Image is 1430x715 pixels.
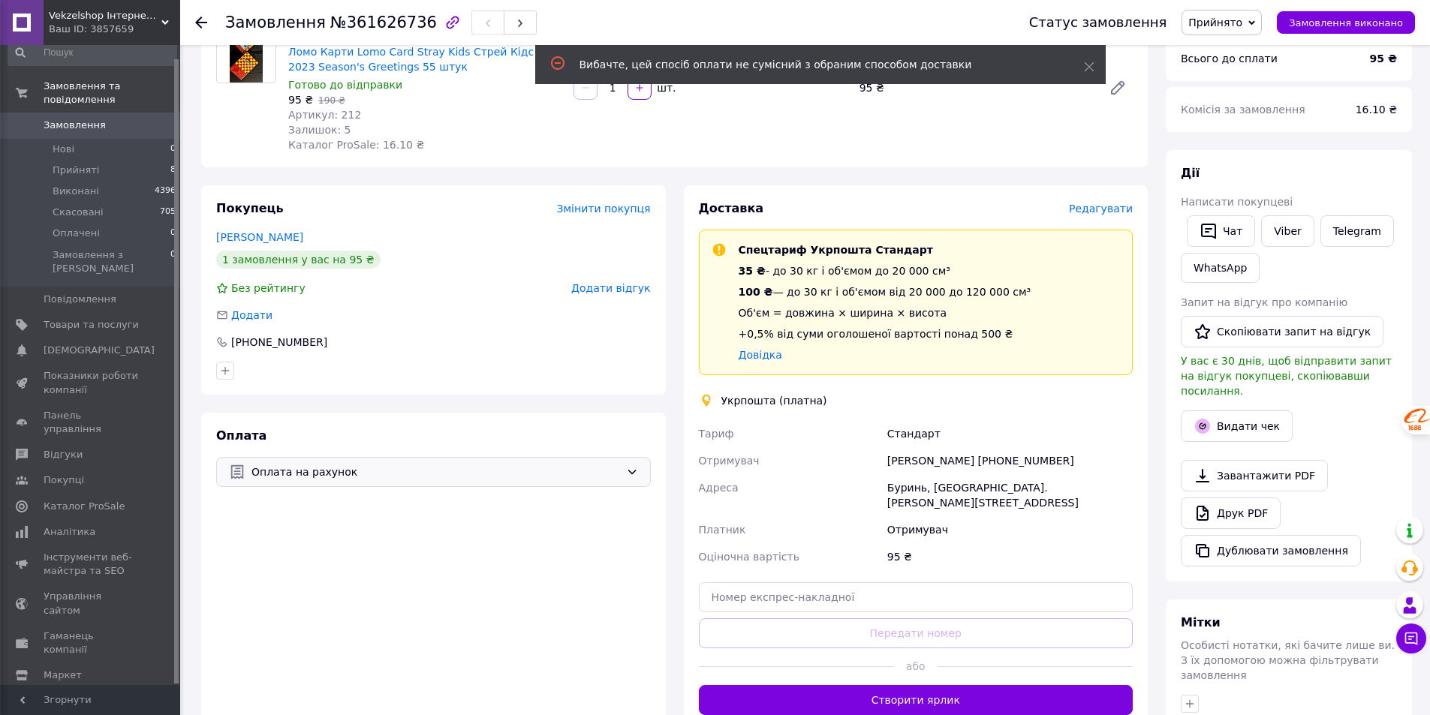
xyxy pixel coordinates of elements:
[739,244,933,256] span: Спецтариф Укрпошта Стандарт
[170,248,176,275] span: 0
[44,318,139,332] span: Товари та послуги
[1181,639,1395,681] span: Особисті нотатки, які бачите лише ви. З їх допомогою можна фільтрувати замовлення
[699,428,734,440] span: Тариф
[44,448,83,461] span: Відгуки
[44,344,155,357] span: [DEMOGRAPHIC_DATA]
[1181,355,1392,397] span: У вас є 30 днів, щоб відправити запит на відгук покупцеві, скопіювавши посилання.
[330,14,437,32] span: №361626736
[884,420,1136,447] div: Стандарт
[53,248,170,275] span: Замовлення з [PERSON_NAME]
[1029,15,1167,30] div: Статус замовлення
[884,516,1136,543] div: Отримувач
[1181,497,1281,529] a: Друк PDF
[44,119,106,132] span: Замовлення
[44,369,139,396] span: Показники роботи компанії
[1396,623,1426,653] button: Чат з покупцем
[288,46,534,73] a: Ломо Карти Lomo Card Stray Kids Стрей Кідс 2023 Season's Greetings 55 штук
[53,185,99,198] span: Виконані
[1187,215,1255,247] button: Чат
[894,659,938,674] span: або
[739,305,1031,320] div: Об'єм = довжина × ширина × висота
[1320,215,1394,247] a: Telegram
[1181,296,1347,308] span: Запит на відгук про компанію
[230,24,263,83] img: Ломо Карти Lomo Card Stray Kids Стрей Кідс 2023 Season's Greetings 55 штук
[884,543,1136,570] div: 95 ₴
[1356,104,1397,116] span: 16.10 ₴
[699,551,799,563] span: Оціночна вартість
[251,464,620,480] span: Оплата на рахунок
[1181,104,1305,116] span: Комісія за замовлення
[739,263,1031,278] div: - до 30 кг і об'ємом до 20 000 см³
[170,164,176,177] span: 8
[44,80,180,107] span: Замовлення та повідомлення
[225,14,326,32] span: Замовлення
[739,349,782,361] a: Довідка
[1181,535,1361,566] button: Дублювати замовлення
[1289,17,1403,29] span: Замовлення виконано
[44,409,139,436] span: Панель управління
[1181,410,1293,442] button: Видати чек
[699,482,739,494] span: Адреса
[170,143,176,156] span: 0
[8,39,177,66] input: Пошук
[53,164,99,177] span: Прийняті
[216,251,381,269] div: 1 замовлення у вас на 95 ₴
[44,668,82,682] span: Маркет
[699,582,1133,612] input: Номер експрес-накладної
[288,139,424,151] span: Каталог ProSale: 16.10 ₴
[44,551,139,578] span: Інструменти веб-майстра та SEO
[739,284,1031,299] div: — до 30 кг і об'ємом від 20 000 до 120 000 см³
[557,203,651,215] span: Змінити покупця
[53,227,100,240] span: Оплачені
[44,473,84,487] span: Покупці
[53,143,74,156] span: Нові
[216,428,266,443] span: Оплата
[1277,11,1415,34] button: Замовлення виконано
[288,94,313,106] span: 95 ₴
[216,231,303,243] a: [PERSON_NAME]
[699,455,760,467] span: Отримувач
[1181,460,1328,491] a: Завантажити PDF
[288,124,351,136] span: Залишок: 5
[44,590,139,617] span: Управління сайтом
[155,185,176,198] span: 4396
[230,335,329,350] div: [PHONE_NUMBER]
[699,685,1133,715] button: Створити ярлик
[288,79,402,91] span: Готово до відправки
[44,629,139,656] span: Гаманець компанії
[231,282,306,294] span: Без рейтингу
[1181,53,1278,65] span: Всього до сплати
[699,201,764,215] span: Доставка
[1181,166,1200,180] span: Дії
[739,286,773,298] span: 100 ₴
[53,206,104,219] span: Скасовані
[44,293,116,306] span: Повідомлення
[49,9,161,23] span: Vekzelshop Інтернет-магазин
[231,309,272,321] span: Додати
[170,227,176,240] span: 0
[580,57,1046,72] div: Вибачте, цей спосіб оплати не сумісний з обраним способом доставки
[1181,615,1221,629] span: Мітки
[1188,17,1242,29] span: Прийнято
[1181,253,1260,283] a: WhatsApp
[318,95,345,106] span: 190 ₴
[216,201,284,215] span: Покупець
[1069,203,1133,215] span: Редагувати
[1370,53,1397,65] b: 95 ₴
[1261,215,1314,247] a: Viber
[699,524,746,536] span: Платник
[1181,196,1293,208] span: Написати покупцеві
[195,15,207,30] div: Повернутися назад
[1103,73,1133,103] a: Редагувати
[288,109,361,121] span: Артикул: 212
[739,265,766,277] span: 35 ₴
[571,282,650,294] span: Додати відгук
[718,393,831,408] div: Укрпошта (платна)
[739,326,1031,341] div: +0,5% від суми оголошеної вартості понад 500 ₴
[44,500,125,513] span: Каталог ProSale
[884,474,1136,516] div: Буринь, [GEOGRAPHIC_DATA]. [PERSON_NAME][STREET_ADDRESS]
[49,23,180,36] div: Ваш ID: 3857659
[44,525,95,539] span: Аналітика
[1181,316,1383,347] button: Скопіювати запит на відгук
[884,447,1136,474] div: [PERSON_NAME] [PHONE_NUMBER]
